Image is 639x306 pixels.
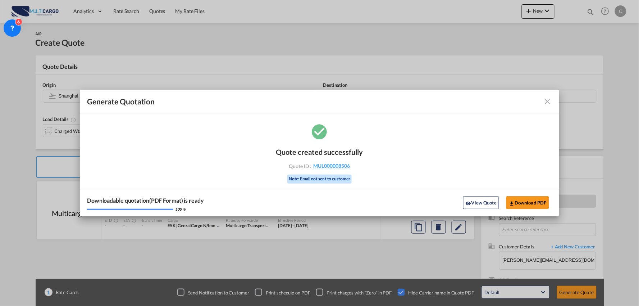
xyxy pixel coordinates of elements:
[80,90,559,216] md-dialog: Generate Quotation Quote ...
[506,196,549,209] button: Download PDF
[311,122,329,140] md-icon: icon-checkbox-marked-circle
[87,97,155,106] span: Generate Quotation
[463,196,499,209] button: icon-eyeView Quote
[276,148,363,156] div: Quote created successfully
[509,201,515,206] md-icon: icon-download
[287,175,352,184] div: Note: Email not sent to customer
[314,163,350,169] span: MUL000008506
[543,97,552,106] md-icon: icon-close fg-AAA8AD cursor m-0
[466,201,471,206] md-icon: icon-eye
[175,206,186,212] div: 100 %
[87,197,204,204] div: Downloadable quotation(PDF Format) is ready
[278,163,361,169] div: Quote ID :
